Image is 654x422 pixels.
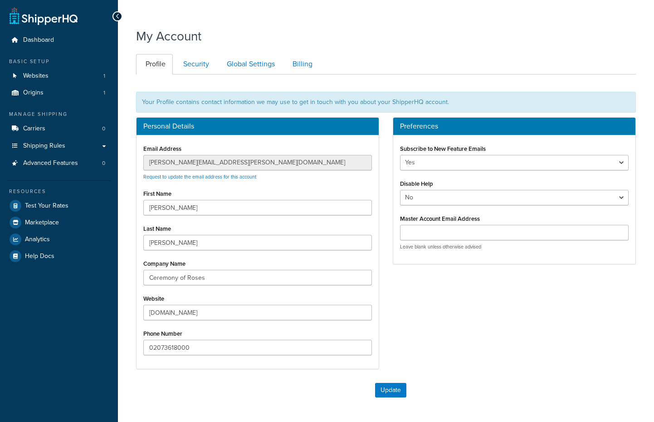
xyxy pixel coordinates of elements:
[7,32,111,49] a: Dashboard
[136,27,201,45] h1: My Account
[23,125,45,133] span: Carriers
[25,253,54,260] span: Help Docs
[7,231,111,248] a: Analytics
[143,225,171,232] label: Last Name
[25,236,50,243] span: Analytics
[102,159,105,167] span: 0
[7,155,111,172] a: Advanced Features 0
[400,243,629,250] p: Leave blank unless otherwise advised
[7,138,111,154] a: Shipping Rules
[10,7,78,25] a: ShipperHQ Home
[25,219,59,227] span: Marketplace
[7,58,111,65] div: Basic Setup
[23,159,78,167] span: Advanced Features
[143,173,256,180] a: Request to update the email address for this account
[143,190,171,197] label: First Name
[102,125,105,133] span: 0
[283,54,320,74] a: Billing
[143,122,372,130] h3: Personal Details
[136,92,636,113] div: Your Profile contains contact information we may use to get in touch with you about your ShipperH...
[23,36,54,44] span: Dashboard
[7,188,111,195] div: Resources
[7,68,111,84] a: Websites 1
[7,198,111,214] a: Test Your Rates
[7,120,111,137] a: Carriers 0
[7,120,111,137] li: Carriers
[217,54,282,74] a: Global Settings
[7,155,111,172] li: Advanced Features
[400,180,433,187] label: Disable Help
[375,383,406,397] button: Update
[23,72,49,80] span: Websites
[143,295,164,302] label: Website
[400,215,480,222] label: Master Account Email Address
[400,122,629,130] h3: Preferences
[25,202,68,210] span: Test Your Rates
[7,68,111,84] li: Websites
[7,214,111,231] a: Marketplace
[23,142,65,150] span: Shipping Rules
[7,110,111,118] div: Manage Shipping
[7,84,111,101] a: Origins 1
[143,145,181,152] label: Email Address
[143,330,182,337] label: Phone Number
[136,54,173,74] a: Profile
[143,260,185,267] label: Company Name
[400,145,486,152] label: Subscribe to New Feature Emails
[7,248,111,264] a: Help Docs
[23,89,44,97] span: Origins
[103,72,105,80] span: 1
[103,89,105,97] span: 1
[7,84,111,101] li: Origins
[174,54,216,74] a: Security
